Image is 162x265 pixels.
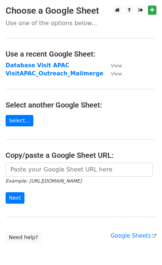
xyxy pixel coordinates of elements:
[6,163,153,177] input: Paste your Google Sheet URL here
[6,70,103,77] a: VisitAPAC_Outreach_Mailmerge
[103,62,122,69] a: View
[6,101,156,109] h4: Select another Google Sheet:
[6,192,24,204] input: Next
[103,70,122,77] a: View
[6,6,156,16] h3: Choose a Google Sheet
[6,151,156,160] h4: Copy/paste a Google Sheet URL:
[111,71,122,77] small: View
[6,50,156,58] h4: Use a recent Google Sheet:
[6,62,69,69] a: Database Visit APAC
[6,19,156,27] p: Use one of the options below...
[111,63,122,68] small: View
[6,115,33,126] a: Select...
[110,232,156,239] a: Google Sheets
[6,232,42,243] a: Need help?
[6,178,82,184] small: Example: [URL][DOMAIN_NAME]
